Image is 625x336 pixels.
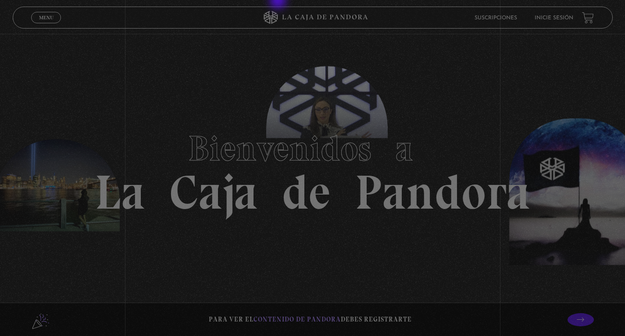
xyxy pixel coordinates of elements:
a: Inicie sesión [535,15,573,21]
span: Cerrar [36,22,57,29]
span: Menu [39,15,54,20]
a: Suscripciones [475,15,517,21]
span: contenido de Pandora [254,315,341,323]
h1: La Caja de Pandora [95,120,530,217]
span: Bienvenidos a [188,127,437,170]
a: View your shopping cart [582,12,594,24]
p: Para ver el debes registrarte [209,314,412,325]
